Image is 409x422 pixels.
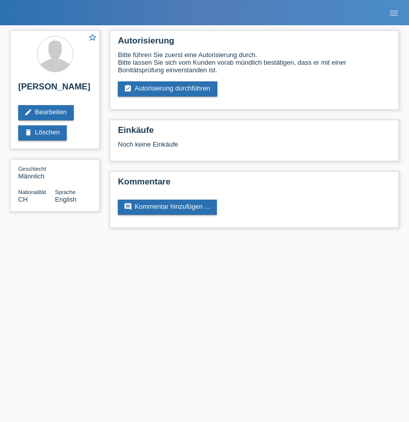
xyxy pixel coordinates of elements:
[55,189,76,195] span: Sprache
[18,125,67,140] a: deleteLöschen
[124,84,132,92] i: assignment_turned_in
[18,165,55,180] div: Männlich
[118,36,391,51] h2: Autorisierung
[18,166,46,172] span: Geschlecht
[88,33,97,43] a: star_border
[18,189,46,195] span: Nationalität
[88,33,97,42] i: star_border
[118,51,391,74] div: Bitte führen Sie zuerst eine Autorisierung durch. Bitte lassen Sie sich vom Kunden vorab mündlich...
[118,125,391,140] h2: Einkäufe
[24,128,32,136] i: delete
[55,196,77,203] span: English
[384,10,404,16] a: menu
[18,196,28,203] span: Schweiz
[389,8,399,18] i: menu
[18,82,92,97] h2: [PERSON_NAME]
[118,177,391,192] h2: Kommentare
[118,140,391,156] div: Noch keine Einkäufe
[118,200,217,215] a: commentKommentar hinzufügen ...
[18,105,74,120] a: editBearbeiten
[124,203,132,211] i: comment
[118,81,217,97] a: assignment_turned_inAutorisierung durchführen
[24,108,32,116] i: edit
